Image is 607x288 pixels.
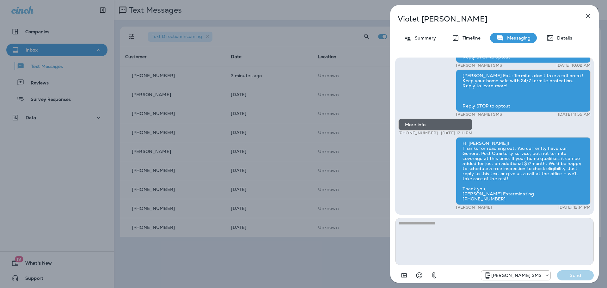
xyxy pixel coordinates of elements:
[413,269,426,282] button: Select an emoji
[491,273,542,278] p: [PERSON_NAME] SMS
[556,63,591,68] p: [DATE] 10:02 AM
[554,35,572,40] p: Details
[456,112,502,117] p: [PERSON_NAME] SMS
[456,137,591,205] div: Hi [PERSON_NAME]! Thanks for reaching out. You currently have our General Pest Quarterly service,...
[504,35,530,40] p: Messaging
[398,119,472,131] div: More info
[456,63,502,68] p: [PERSON_NAME] SMS
[459,35,481,40] p: Timeline
[398,131,438,136] p: [PHONE_NUMBER]
[412,35,436,40] p: Summary
[398,269,410,282] button: Add in a premade template
[558,112,591,117] p: [DATE] 11:55 AM
[441,131,472,136] p: [DATE] 12:11 PM
[456,205,492,210] p: [PERSON_NAME]
[481,272,550,279] div: +1 (757) 760-3335
[558,205,591,210] p: [DATE] 12:14 PM
[456,70,591,112] div: [PERSON_NAME] Ext.: Termites don't take a fall break! Keep your home safe with 24/7 termite prote...
[398,15,570,23] p: Violet [PERSON_NAME]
